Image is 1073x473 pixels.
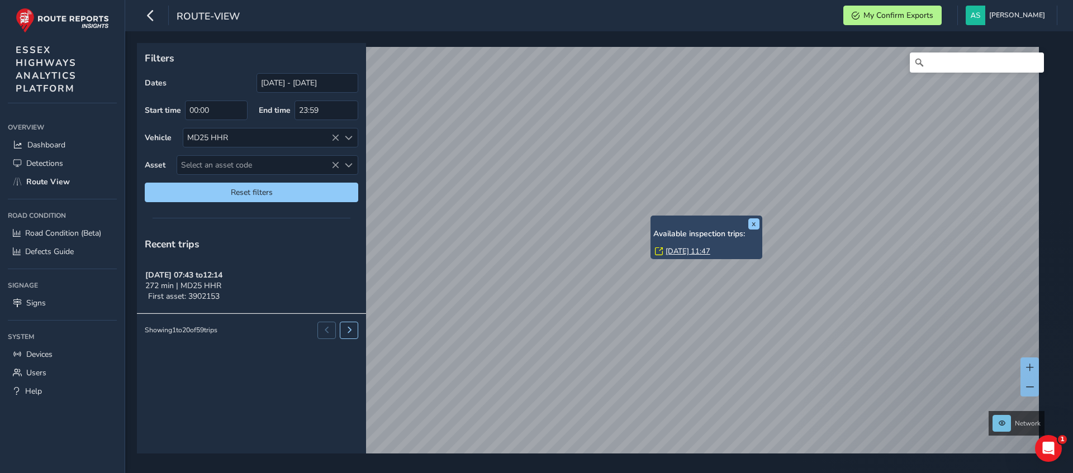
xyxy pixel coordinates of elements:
span: route-view [177,9,240,25]
button: My Confirm Exports [843,6,942,25]
label: Start time [145,105,181,116]
button: [PERSON_NAME] [966,6,1049,25]
span: Help [25,386,42,396]
span: Signs [26,298,46,308]
img: rr logo [16,8,109,33]
button: Reset filters [145,183,358,202]
span: Dashboard [27,140,65,150]
a: Detections [8,154,117,173]
a: Devices [8,345,117,364]
a: Signs [8,294,117,312]
span: First asset: 3902153 [148,291,220,302]
span: ESSEX HIGHWAYS ANALYTICS PLATFORM [16,44,77,95]
div: Overview [8,119,117,136]
span: Recent trips [145,237,200,251]
button: [DATE] 07:43 to12:14272 min | MD25 HHRFirst asset: 3902153 [137,259,366,313]
div: Select an asset code [339,156,358,174]
label: Vehicle [145,132,172,143]
strong: [DATE] 07:43 to 12:14 [145,270,222,280]
canvas: Map [141,47,1039,466]
div: System [8,328,117,345]
button: x [748,218,759,230]
span: Users [26,367,46,378]
div: Road Condition [8,207,117,224]
span: 1 [1058,435,1067,444]
label: Dates [145,78,167,88]
label: End time [259,105,291,116]
div: Signage [8,277,117,294]
span: 272 min | MD25 HHR [145,280,221,291]
span: Defects Guide [25,246,74,257]
iframe: Intercom live chat [1035,435,1062,462]
a: Road Condition (Beta) [8,224,117,242]
div: MD25 HHR [183,128,339,147]
span: Devices [26,349,53,360]
a: Users [8,364,117,382]
a: [DATE] 11:47 [666,246,710,256]
a: Route View [8,173,117,191]
img: diamond-layout [966,6,985,25]
span: My Confirm Exports [863,10,933,21]
span: Route View [26,176,70,187]
a: Dashboard [8,136,117,154]
span: Select an asset code [177,156,339,174]
div: Showing 1 to 20 of 59 trips [145,326,217,335]
label: Asset [145,160,165,170]
span: Road Condition (Beta) [25,228,101,238]
p: Filters [145,51,358,65]
h6: Available inspection trips: [653,230,759,239]
span: Reset filters [153,187,350,198]
a: Help [8,382,117,400]
a: Defects Guide [8,242,117,261]
input: Search [910,52,1044,73]
span: Network [1015,419,1041,428]
span: Detections [26,158,63,169]
span: [PERSON_NAME] [989,6,1045,25]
